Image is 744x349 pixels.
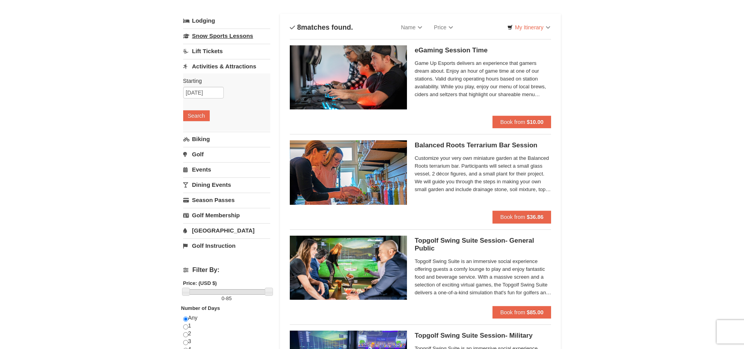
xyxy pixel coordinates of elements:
a: Activities & Attractions [183,59,270,73]
a: Events [183,162,270,177]
span: Book from [500,309,525,315]
a: Season Passes [183,193,270,207]
strong: Number of Days [181,305,220,311]
h5: Topgolf Swing Suite Session- Military [415,332,551,340]
h5: eGaming Session Time [415,47,551,54]
a: Golf [183,147,270,161]
h5: Balanced Roots Terrarium Bar Session [415,141,551,149]
button: Book from $10.00 [492,116,551,128]
a: Price [428,20,459,35]
span: 8 [297,23,301,31]
strong: $85.00 [527,309,544,315]
button: Book from $85.00 [492,306,551,319]
button: Search [183,110,210,121]
a: Golf Instruction [183,238,270,253]
h4: matches found. [290,23,353,31]
span: Topgolf Swing Suite is an immersive social experience offering guests a comfy lounge to play and ... [415,258,551,297]
h5: Topgolf Swing Suite Session- General Public [415,237,551,252]
a: Snow Sports Lessons [183,29,270,43]
span: Book from [500,214,525,220]
label: Starting [183,77,264,85]
a: Dining Events [183,177,270,192]
label: - [183,295,270,302]
a: Golf Membership [183,208,270,222]
span: Customize your very own miniature garden at the Balanced Roots terrarium bar. Participants will s... [415,154,551,193]
strong: Price: (USD $) [183,280,217,286]
span: 0 [221,295,224,301]
strong: $36.86 [527,214,544,220]
button: Book from $36.86 [492,211,551,223]
img: 19664770-34-0b975b5b.jpg [290,45,407,109]
img: 18871151-30-393e4332.jpg [290,140,407,204]
a: Lodging [183,14,270,28]
strong: $10.00 [527,119,544,125]
img: 19664770-17-d333e4c3.jpg [290,236,407,300]
span: 85 [226,295,232,301]
span: Book from [500,119,525,125]
a: Lift Tickets [183,44,270,58]
h4: Filter By: [183,267,270,274]
a: [GEOGRAPHIC_DATA] [183,223,270,238]
a: My Itinerary [502,21,555,33]
a: Biking [183,132,270,146]
a: Name [395,20,428,35]
span: Game Up Esports delivers an experience that gamers dream about. Enjoy an hour of game time at one... [415,59,551,98]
